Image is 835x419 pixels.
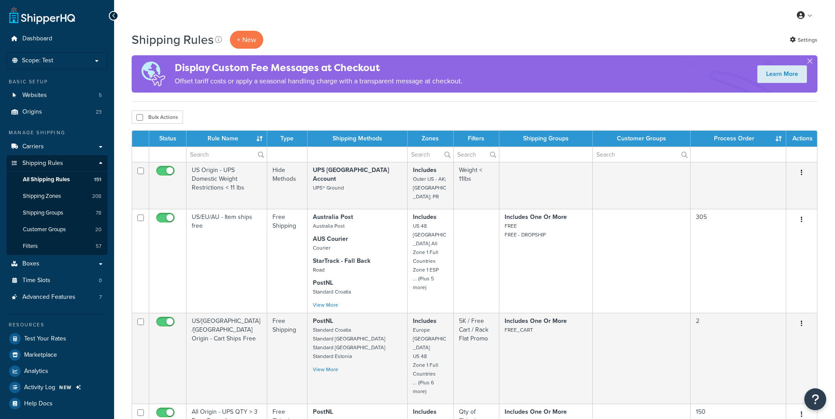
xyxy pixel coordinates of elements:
[313,278,333,287] strong: PostNL
[267,162,308,209] td: Hide Methods
[175,61,462,75] h4: Display Custom Fee Messages at Checkout
[454,147,499,162] input: Search
[267,131,308,147] th: Type
[23,243,38,250] span: Filters
[24,335,66,343] span: Test Your Rates
[313,288,351,296] small: Standard Croatia
[96,108,102,116] span: 23
[7,172,108,188] li: All Shipping Rules
[313,301,338,309] a: View More
[454,131,499,147] th: Filters
[413,326,446,395] small: Europe [GEOGRAPHIC_DATA] US 48 Zone 1 Full Countries ... (Plus 6 more)
[7,104,108,120] li: Origins
[691,131,786,147] th: Process Order : activate to sort column ascending
[7,87,108,104] a: Websites 5
[7,155,108,255] li: Shipping Rules
[7,139,108,155] li: Carriers
[7,188,108,204] li: Shipping Zones
[22,92,47,99] span: Websites
[313,222,344,230] small: Australia Post
[313,234,348,244] strong: AUS Courier
[7,396,108,412] a: Help Docs
[691,313,786,404] td: 2
[454,313,499,404] td: 5K / Free Cart / Rack Flat Promo
[99,294,102,301] span: 7
[96,243,101,250] span: 57
[413,316,437,326] strong: Includes
[408,131,454,147] th: Zones
[499,131,593,147] th: Shipping Groups
[308,131,408,147] th: Shipping Methods
[313,316,333,326] strong: PostNL
[7,87,108,104] li: Websites
[757,65,807,83] a: Learn More
[92,193,101,200] span: 208
[313,165,389,183] strong: UPS [GEOGRAPHIC_DATA] Account
[230,31,263,49] p: + New
[7,104,108,120] a: Origins 23
[23,226,66,233] span: Customer Groups
[99,92,102,99] span: 5
[454,162,499,209] td: Weight < 11lbs
[94,176,101,183] span: 151
[413,212,437,222] strong: Includes
[186,209,267,313] td: US/EU/AU - Item ships free
[267,209,308,313] td: Free Shipping
[24,384,55,391] span: Activity Log
[313,266,325,274] small: Road
[96,209,101,217] span: 78
[186,131,267,147] th: Rule Name : activate to sort column ascending
[313,184,344,192] small: UPS® Ground
[267,313,308,404] td: Free Shipping
[313,244,330,252] small: Courier
[22,260,39,268] span: Boxes
[7,256,108,272] a: Boxes
[7,31,108,47] a: Dashboard
[24,351,57,359] span: Marketplace
[7,272,108,289] a: Time Slots 0
[313,256,370,265] strong: StarTrack - Fall Back
[7,363,108,379] a: Analytics
[24,368,48,375] span: Analytics
[313,407,333,416] strong: PostNL
[23,209,63,217] span: Shipping Groups
[7,129,108,136] div: Manage Shipping
[95,226,101,233] span: 20
[7,238,108,254] li: Filters
[7,347,108,363] a: Marketplace
[593,147,690,162] input: Search
[22,160,63,167] span: Shipping Rules
[24,400,53,408] span: Help Docs
[505,316,567,326] strong: Includes One Or More
[186,162,267,209] td: US Origin - UPS Domestic Weight Restrictions < 11 lbs
[7,188,108,204] a: Shipping Zones 208
[505,407,567,416] strong: Includes One Or More
[22,143,44,150] span: Carriers
[786,131,817,147] th: Actions
[413,407,437,416] strong: Includes
[7,222,108,238] a: Customer Groups 20
[9,7,75,24] a: ShipperHQ Home
[175,75,462,87] p: Offset tariff costs or apply a seasonal handling charge with a transparent message at checkout.
[505,212,567,222] strong: Includes One Or More
[22,35,52,43] span: Dashboard
[7,155,108,172] a: Shipping Rules
[22,57,53,64] span: Scope: Test
[7,205,108,221] a: Shipping Groups 78
[7,289,108,305] li: Advanced Features
[505,326,533,334] small: FREE_CART
[7,272,108,289] li: Time Slots
[149,131,186,147] th: Status
[132,55,175,93] img: duties-banner-06bc72dcb5fe05cb3f9472aba00be2ae8eb53ab6f0d8bb03d382ba314ac3c341.png
[505,222,546,239] small: FREE FREE - DROPSHIP
[7,331,108,347] a: Test Your Rates
[313,365,338,373] a: View More
[132,111,183,124] button: Bulk Actions
[804,388,826,410] button: Open Resource Center
[408,147,453,162] input: Search
[23,193,61,200] span: Shipping Zones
